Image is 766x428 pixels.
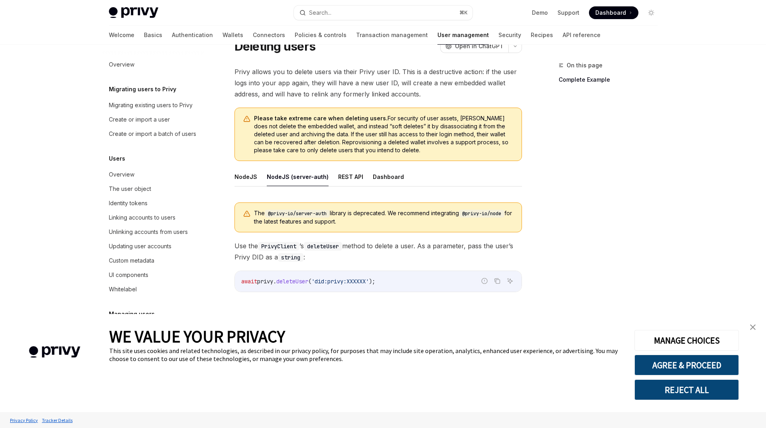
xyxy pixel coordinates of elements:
span: ( [308,278,311,285]
div: Whitelabel [109,285,137,294]
a: Custom metadata [102,253,205,268]
a: Recipes [531,26,553,45]
div: Create or import a batch of users [109,129,196,139]
div: Identity tokens [109,198,148,208]
a: Complete Example [559,73,664,86]
img: close banner [750,324,756,330]
img: company logo [12,335,97,369]
h5: Managing users [109,309,155,319]
a: User management [437,26,489,45]
a: Policies & controls [295,26,347,45]
span: ); [369,278,375,285]
button: NodeJS (server-auth) [267,167,329,186]
a: Whitelabel [102,282,205,296]
button: Ask AI [505,276,515,286]
div: Migrating existing users to Privy [109,100,193,110]
button: NodeJS [234,167,257,186]
div: This site uses cookies and related technologies, as described in our privacy policy, for purposes... [109,347,622,363]
button: Toggle dark mode [645,6,658,19]
a: Transaction management [356,26,428,45]
a: Linking accounts to users [102,210,205,225]
span: Complete Example [234,311,303,322]
button: REJECT ALL [634,379,739,400]
button: REST API [338,167,363,186]
button: MANAGE CHOICES [634,330,739,351]
a: Wallets [223,26,243,45]
span: Use the ’s method to delete a user. As a parameter, pass the user’s Privy DID as a : [234,240,522,263]
span: privy [257,278,273,285]
div: Unlinking accounts from users [109,227,188,237]
div: The user object [109,184,151,194]
span: WE VALUE YOUR PRIVACY [109,326,285,347]
div: Create or import a user [109,115,170,124]
svg: Warning [243,210,251,218]
a: Demo [532,9,548,17]
span: The library is deprecated. We recommend integrating for the latest features and support. [254,209,514,226]
a: Overview [102,167,205,182]
svg: Warning [243,115,251,123]
a: Migrating existing users to Privy [102,98,205,112]
a: Security [498,26,521,45]
strong: Please take extreme care when deleting users. [254,115,388,122]
div: Linking accounts to users [109,213,175,222]
a: Updating user accounts [102,239,205,253]
code: @privy-io/node [459,210,504,218]
button: Report incorrect code [479,276,490,286]
a: close banner [745,319,761,335]
div: Search... [309,8,331,18]
a: API reference [563,26,601,45]
a: Connectors [253,26,285,45]
span: On this page [567,61,603,70]
a: Identity tokens [102,196,205,210]
a: Overview [102,57,205,72]
button: AGREE & PROCEED [634,355,739,375]
code: @privy-io/server-auth [265,210,330,218]
span: For security of user assets, [PERSON_NAME] does not delete the embedded wallet, and instead “soft... [254,114,514,154]
a: Authentication [172,26,213,45]
h5: Users [109,154,125,163]
span: Privy allows you to delete users via their Privy user ID. This is a destructive action: if the us... [234,66,522,100]
a: The user object [102,182,205,196]
button: Search...⌘K [294,6,473,20]
code: string [278,253,303,262]
code: deleteUser [304,242,342,251]
a: Tracker Details [40,413,75,427]
a: Privacy Policy [8,413,40,427]
div: Overview [109,170,134,179]
a: Support [557,9,579,17]
button: Copy the contents from the code block [492,276,502,286]
span: await [241,278,257,285]
div: Custom metadata [109,256,154,265]
a: Unlinking accounts from users [102,225,205,239]
button: Dashboard [373,167,404,186]
a: Create or import a batch of users [102,127,205,141]
div: Updating user accounts [109,241,171,251]
div: Overview [109,60,134,69]
code: PrivyClient [258,242,299,251]
a: Welcome [109,26,134,45]
a: UI components [102,268,205,282]
a: Dashboard [589,6,638,19]
img: light logo [109,7,158,18]
span: 'did:privy:XXXXXX' [311,278,369,285]
span: Open in ChatGPT [455,42,504,50]
a: Create or import a user [102,112,205,127]
span: . [273,278,276,285]
span: deleteUser [276,278,308,285]
h5: Migrating users to Privy [109,84,176,94]
a: Basics [144,26,162,45]
span: Dashboard [595,9,626,17]
button: Open in ChatGPT [440,39,508,53]
span: ⌘ K [459,10,468,16]
div: UI components [109,270,148,280]
h1: Deleting users [234,39,316,53]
